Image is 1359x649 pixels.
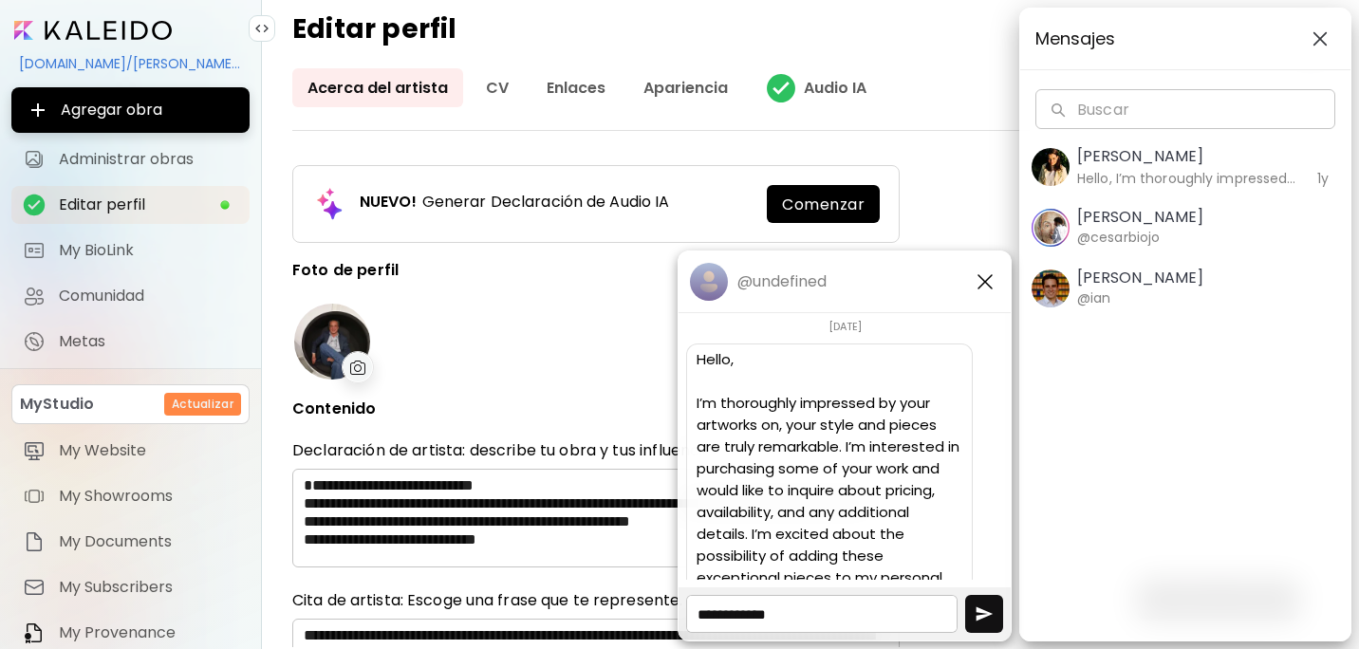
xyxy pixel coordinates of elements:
button: chat.message.sendMessage [965,595,1003,633]
h6: @ian [1077,287,1110,308]
span: Mensajes [1035,24,1290,54]
h6: @cesarbiojo [1077,227,1160,248]
div: [DATE] [679,313,1011,340]
h5: [PERSON_NAME] [1077,208,1203,227]
h6: Hello, I’m thoroughly impressed by your artworks on, your style and pieces are truly remarkable. ... [1077,168,1296,189]
button: closeChatList [1305,24,1335,54]
h5: [PERSON_NAME] [1077,145,1296,168]
img: airplane.svg [975,604,994,623]
h6: 1y [1308,168,1339,189]
h5: @undefined [737,272,827,291]
img: closeChatList [1312,31,1328,46]
h5: [PERSON_NAME] [1077,269,1203,287]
